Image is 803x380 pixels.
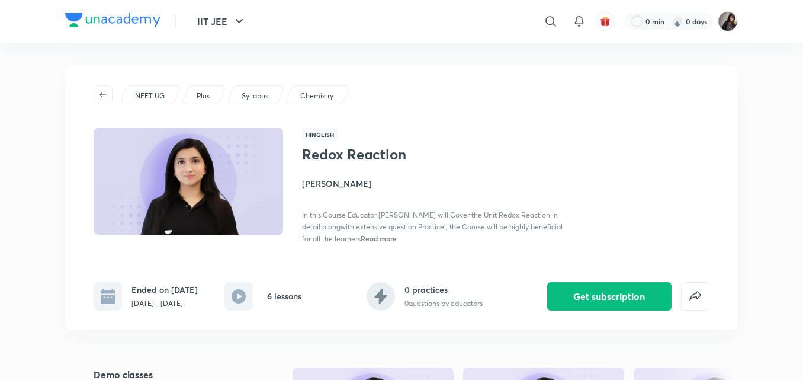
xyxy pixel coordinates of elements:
[361,234,397,243] span: Read more
[596,12,615,31] button: avatar
[190,9,253,33] button: IIT JEE
[302,177,567,190] h4: [PERSON_NAME]
[197,91,210,101] p: Plus
[300,91,333,101] p: Chemistry
[718,11,738,31] img: Afeera M
[92,127,285,236] img: Thumbnail
[240,91,271,101] a: Syllabus
[302,128,338,141] span: Hinglish
[404,298,483,309] p: 0 questions by educators
[242,91,268,101] p: Syllabus
[404,283,483,296] h6: 0 practices
[195,91,212,101] a: Plus
[302,146,496,163] h1: Redox Reaction
[267,290,301,302] h6: 6 lessons
[131,283,198,296] h6: Ended on [DATE]
[133,91,167,101] a: NEET UG
[681,282,709,311] button: false
[302,210,563,243] span: In this Course Educator [PERSON_NAME] will Cover the Unit Redox Reaction in detail alongwith exte...
[65,13,160,30] a: Company Logo
[298,91,336,101] a: Chemistry
[600,16,611,27] img: avatar
[135,91,165,101] p: NEET UG
[672,15,683,27] img: streak
[547,282,672,311] button: Get subscription
[65,13,160,27] img: Company Logo
[131,298,198,309] p: [DATE] - [DATE]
